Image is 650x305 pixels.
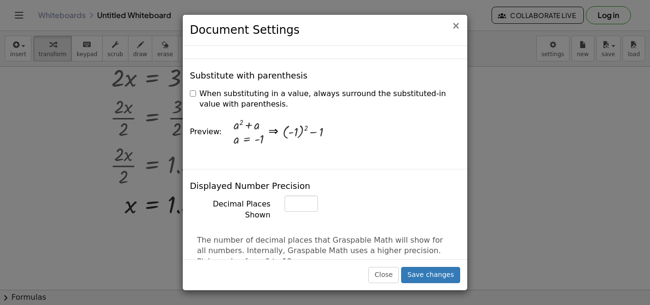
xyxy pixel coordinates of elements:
[190,71,307,80] h4: Substitute with parenthesis
[190,22,460,38] h3: Document Settings
[268,124,278,141] div: ⇒
[190,89,460,110] label: When substituting in a value, always surround the substituted-in value with parenthesis.
[190,181,310,191] h4: Displayed Number Precision
[190,127,222,136] span: Preview:
[368,267,399,283] button: Close
[183,196,277,221] label: Decimal Places Shown
[452,21,460,31] button: Close
[452,20,460,31] span: ×
[197,235,453,268] p: The number of decimal places that Graspable Math will show for all numbers. Internally, Graspable...
[190,90,196,97] input: When substituting in a value, always surround the substituted-in value with parenthesis.
[401,267,460,283] button: Save changes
